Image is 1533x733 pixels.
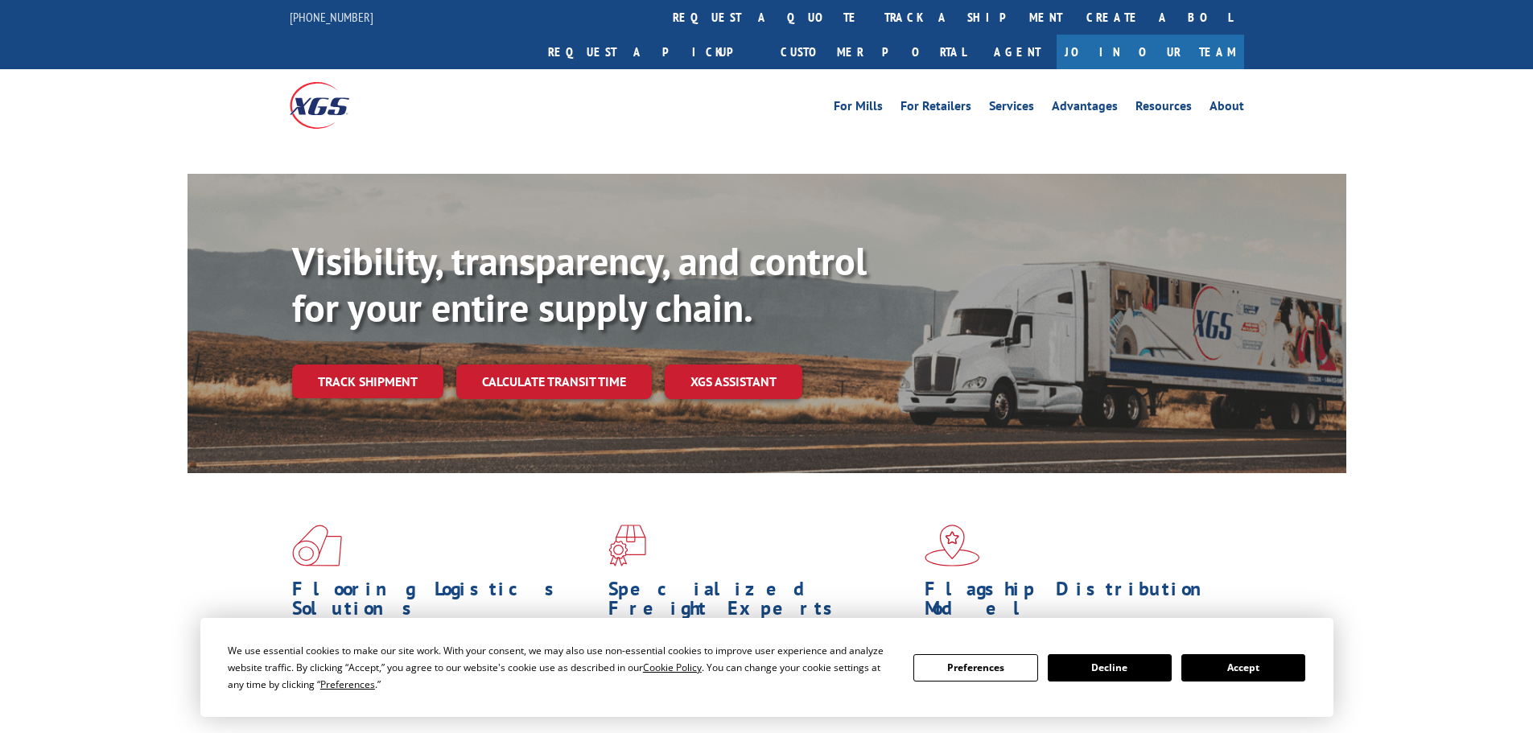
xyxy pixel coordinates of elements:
[200,618,1333,717] div: Cookie Consent Prompt
[1052,100,1118,117] a: Advantages
[900,100,971,117] a: For Retailers
[1181,654,1305,682] button: Accept
[290,9,373,25] a: [PHONE_NUMBER]
[643,661,702,674] span: Cookie Policy
[292,525,342,566] img: xgs-icon-total-supply-chain-intelligence-red
[978,35,1057,69] a: Agent
[292,364,443,398] a: Track shipment
[925,579,1229,626] h1: Flagship Distribution Model
[1057,35,1244,69] a: Join Our Team
[665,364,802,399] a: XGS ASSISTANT
[292,236,867,332] b: Visibility, transparency, and control for your entire supply chain.
[925,525,980,566] img: xgs-icon-flagship-distribution-model-red
[769,35,978,69] a: Customer Portal
[320,677,375,691] span: Preferences
[228,642,894,693] div: We use essential cookies to make our site work. With your consent, we may also use non-essential ...
[1135,100,1192,117] a: Resources
[1048,654,1172,682] button: Decline
[292,579,596,626] h1: Flooring Logistics Solutions
[834,100,883,117] a: For Mills
[536,35,769,69] a: Request a pickup
[456,364,652,399] a: Calculate transit time
[608,525,646,566] img: xgs-icon-focused-on-flooring-red
[989,100,1034,117] a: Services
[608,579,913,626] h1: Specialized Freight Experts
[913,654,1037,682] button: Preferences
[1210,100,1244,117] a: About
